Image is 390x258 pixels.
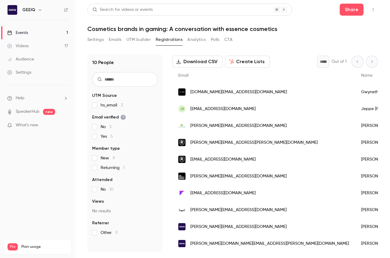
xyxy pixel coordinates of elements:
img: geeiq.com [178,240,186,247]
div: Settings [7,69,31,75]
button: Create Lists [225,56,270,68]
span: Referrer [92,220,109,226]
span: Other [101,230,118,236]
p: No results [92,208,158,214]
span: Attended [92,177,112,183]
span: new [43,109,55,115]
div: Videos [7,43,29,49]
span: 9 [113,156,115,160]
img: rivalx.com [178,139,186,146]
img: GEEIQ [8,5,17,15]
button: Share [340,4,363,16]
span: Views [92,198,104,204]
span: Plan usage [21,244,68,249]
h1: 10 People [92,59,114,66]
img: geeiq.com [178,223,186,230]
span: hs_email [101,102,123,108]
span: Member type [92,146,120,152]
span: 3 [121,103,123,107]
span: 5 [111,134,113,139]
span: [PERSON_NAME][EMAIL_ADDRESS][PERSON_NAME][DOMAIN_NAME] [190,140,318,146]
span: Email verified [92,114,126,120]
span: No [101,186,114,192]
img: efg.gg [178,173,186,180]
a: SpeakerHub [16,109,39,115]
span: [PERSON_NAME][EMAIL_ADDRESS][DOMAIN_NAME] [190,224,287,230]
button: Settings [87,35,104,45]
span: 5 [109,125,112,129]
span: [EMAIL_ADDRESS][DOMAIN_NAME] [190,190,256,196]
span: JR [180,106,184,112]
span: [DOMAIN_NAME][EMAIL_ADDRESS][DOMAIN_NAME] [190,89,287,95]
li: help-dropdown-opener [7,95,68,101]
span: [PERSON_NAME][EMAIL_ADDRESS][DOMAIN_NAME] [190,173,287,180]
span: Returning [101,165,125,171]
button: Registrations [156,35,183,45]
button: Analytics [187,35,206,45]
span: 9 [115,231,118,235]
span: No [101,124,112,130]
h6: GEEIQ [22,7,35,13]
span: 10 [109,187,114,192]
button: UTM builder [126,35,151,45]
img: rivalx.com [178,156,186,163]
span: Pro [8,243,18,250]
span: Email [178,73,189,78]
button: CTA [224,35,232,45]
div: Search for videos or events [92,7,153,13]
p: Out of 1 [332,59,347,65]
span: [PERSON_NAME][EMAIL_ADDRESS][DOMAIN_NAME] [190,207,287,213]
span: Yes [101,134,113,140]
span: [EMAIL_ADDRESS][DOMAIN_NAME] [190,156,256,163]
span: 1 [123,166,125,170]
button: Emails [109,35,121,45]
span: [EMAIL_ADDRESS][DOMAIN_NAME] [190,106,256,112]
img: fleepas.com [178,189,186,197]
div: Audience [7,56,34,62]
h1: Cosmetics brands in gaming: A conversation with essence cosmetics [87,25,378,32]
img: lvmh.com [178,88,186,96]
button: Polls [211,35,220,45]
span: Name [361,73,373,78]
span: New [101,155,115,161]
span: [PERSON_NAME][EMAIL_ADDRESS][DOMAIN_NAME] [190,123,287,129]
button: Download CSV [172,56,223,68]
span: Help [16,95,24,101]
img: levelupdigital.nl [178,122,186,129]
span: [PERSON_NAME][DOMAIN_NAME][EMAIL_ADDRESS][PERSON_NAME][DOMAIN_NAME] [190,241,349,247]
img: seantaylor.work [178,207,186,213]
span: What's new [16,122,38,128]
section: facet-groups [92,93,158,236]
div: Events [7,30,28,36]
span: UTM Source [92,93,117,99]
